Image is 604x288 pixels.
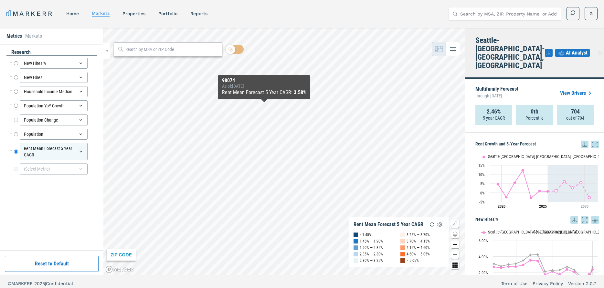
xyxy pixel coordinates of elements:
[475,36,545,70] h4: Seattle-[GEOGRAPHIC_DATA]-[GEOGRAPHIC_DATA], [GEOGRAPHIC_DATA]
[487,108,501,115] strong: 2.46%
[478,163,485,168] text: 15%
[560,89,594,97] a: View Drivers
[544,270,546,273] path: Friday, 14 Dec, 19:00, 2.14. USA.
[546,190,549,193] path: Tuesday, 29 Jul, 20:00, 0.7. Seattle-Tacoma-Bellevue, WA.
[354,221,423,228] div: Rent Mean Forecast 5 Year CAGR
[551,269,554,271] path: Saturday, 14 Dec, 19:00, 2.3. USA.
[6,9,53,18] a: MARKERR
[407,238,430,244] div: 3.70% — 4.15%
[103,28,465,275] canvas: Map
[20,100,88,111] div: Population YoY Growth
[480,154,530,159] button: Show Seattle-Tacoma-Bellevue, WA
[105,266,134,273] a: Mapbox logo
[407,232,430,238] div: 3.25% — 3.70%
[536,260,539,262] path: Thursday, 14 Dec, 19:00, 3.46. Seattle-Tacoma-Bellevue, WA.
[11,281,34,286] span: MARKERR
[566,265,568,268] path: Tuesday, 14 Dec, 19:00, 2.74. USA.
[505,196,508,198] path: Wednesday, 29 Jul, 20:00, -2.46. Seattle-Tacoma-Bellevue, WA.
[460,7,557,20] input: Search by MSA, ZIP, Property Name, or Address
[500,265,503,267] path: Friday, 14 Dec, 19:00, 2.8. USA.
[522,259,525,262] path: Monday, 14 Dec, 19:00, 3.51. USA.
[589,10,593,17] span: G
[20,86,88,97] div: Household Income Median
[475,216,599,224] h5: New Hires %
[566,49,588,57] span: AI Analyst
[46,281,73,286] span: Confidential
[588,196,591,199] path: Monday, 29 Jul, 20:00, -2.62. Seattle-Tacoma-Bellevue, WA.
[566,115,584,121] p: out of 704
[428,221,436,228] img: Reload Legend
[479,200,485,204] text: -5%
[66,11,79,16] a: home
[573,268,576,271] path: Wednesday, 14 Dec, 19:00, 2.34. USA.
[507,263,510,266] path: Saturday, 14 Dec, 19:00, 3.02. USA.
[475,148,599,213] div: Rent Growth and 5-Year Forecast. Highcharts interactive chart.
[125,46,219,53] input: Search by MSA or ZIP Code
[222,89,306,96] div: Rent Mean Forecast 5 Year CAGR :
[6,32,22,40] li: Metrics
[222,78,306,96] div: Map Tooltip Content
[107,249,136,261] div: ZIP CODE
[407,257,419,264] div: > 5.05%
[360,232,372,238] div: < 1.45%
[436,221,444,228] img: Settings
[451,261,459,269] button: Other options map button
[531,108,538,115] strong: 0th
[525,115,544,121] p: Percentile
[5,256,99,272] button: Reset to Default
[568,280,596,287] a: Version 2.0.7
[522,263,525,266] path: Monday, 14 Dec, 19:00, 2.96. Seattle-Tacoma-Bellevue, WA.
[222,84,306,89] div: As of : [DATE]
[539,204,547,209] tspan: 2025
[20,58,88,69] div: New Hires %
[581,204,588,209] tspan: 2030
[20,72,88,83] div: New Hires
[480,191,485,195] text: 0%
[294,89,306,95] b: 3.58%
[493,263,495,265] path: Wednesday, 14 Dec, 19:00, 3.1. USA.
[483,115,505,121] p: 5-year CAGR
[558,273,561,276] path: Monday, 14 Dec, 19:00, 1.77. Seattle-Tacoma-Bellevue, WA.
[360,244,383,251] div: 1.90% — 2.35%
[8,281,11,286] span: ©
[538,190,541,192] path: Monday, 29 Jul, 20:00, 0.93. Seattle-Tacoma-Bellevue, WA.
[360,257,383,264] div: 2.80% — 3.25%
[498,204,505,209] tspan: 2020
[479,271,488,275] text: 2.00%
[360,251,383,257] div: 2.35% — 2.80%
[571,186,574,189] path: Saturday, 29 Jul, 20:00, 2.62. Seattle-Tacoma-Bellevue, WA.
[122,11,145,16] a: properties
[20,114,88,125] div: Population Change
[555,189,557,192] path: Wednesday, 29 Jul, 20:00, 0.99. Seattle-Tacoma-Bellevue, WA.
[475,92,518,100] span: through [DATE]
[533,280,563,287] a: Privacy Policy
[536,253,539,256] path: Thursday, 14 Dec, 19:00, 4.26. USA.
[480,230,530,235] button: Show Seattle-Tacoma-Bellevue, WA
[497,183,499,185] path: Monday, 29 Jul, 20:00, 4.63. Seattle-Tacoma-Bellevue, WA.
[475,141,599,148] h5: Rent Growth and 5-Year Forecast
[20,143,88,160] div: Rent Mean Forecast 5 Year CAGR
[543,230,577,234] text: [GEOGRAPHIC_DATA]
[92,11,110,16] a: markets
[34,281,46,286] span: 2025 |
[20,164,88,174] div: (Select Metric)
[563,180,566,183] path: Thursday, 29 Jul, 20:00, 6.05. Seattle-Tacoma-Bellevue, WA.
[360,238,383,244] div: 1.45% — 1.90%
[585,7,598,20] button: G
[451,230,459,238] button: Change style map button
[451,241,459,248] button: Zoom in map button
[514,262,517,265] path: Sunday, 14 Dec, 19:00, 3.11. USA.
[475,86,518,100] p: Multifamily Forecast
[20,129,88,140] div: Population
[530,196,533,199] path: Saturday, 29 Jul, 20:00, -2.86. Seattle-Tacoma-Bellevue, WA.
[6,49,97,56] div: research
[555,49,590,57] button: AI Analyst
[529,259,532,262] path: Wednesday, 14 Dec, 19:00, 3.54. Seattle-Tacoma-Bellevue, WA.
[480,182,485,186] text: 5%
[529,253,532,256] path: Wednesday, 14 Dec, 19:00, 4.21. USA.
[475,149,601,213] svg: Interactive chart
[25,32,42,40] li: Markets
[514,265,517,268] path: Sunday, 14 Dec, 19:00, 2.75. Seattle-Tacoma-Bellevue, WA.
[558,269,561,271] path: Monday, 14 Dec, 19:00, 2.33. USA.
[501,280,527,287] a: Term of Use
